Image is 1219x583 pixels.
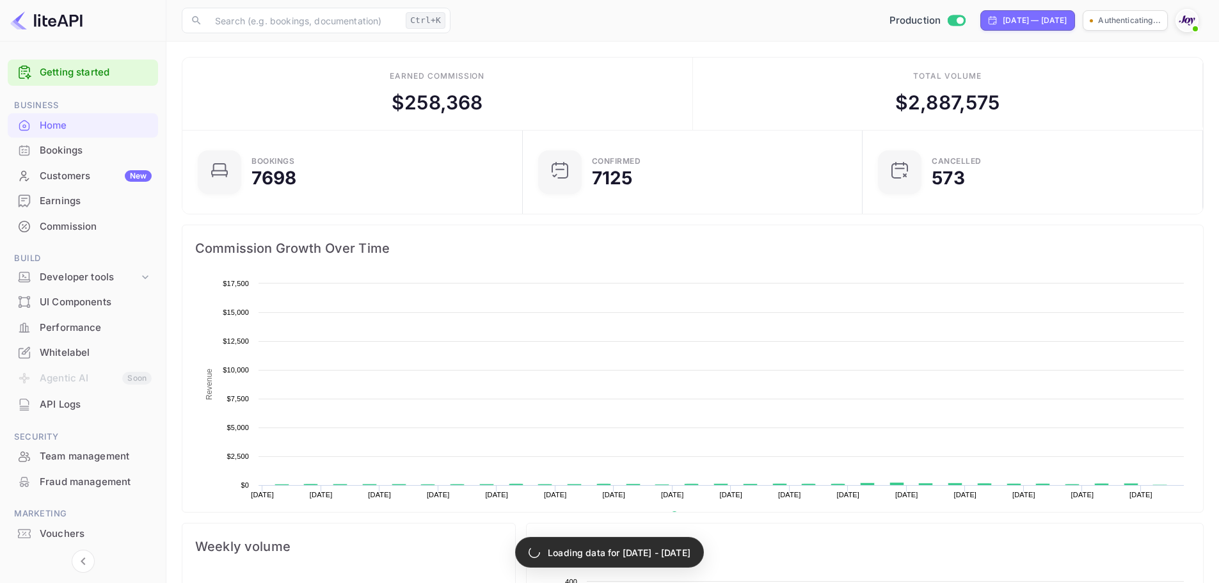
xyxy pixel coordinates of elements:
[8,290,158,315] div: UI Components
[8,189,158,214] div: Earnings
[8,113,158,138] div: Home
[1003,15,1067,26] div: [DATE] — [DATE]
[40,449,152,464] div: Team management
[8,164,158,189] div: CustomersNew
[251,169,297,187] div: 7698
[223,308,249,316] text: $15,000
[932,157,982,165] div: CANCELLED
[40,220,152,234] div: Commission
[40,143,152,158] div: Bookings
[40,321,152,335] div: Performance
[778,491,801,499] text: [DATE]
[125,170,152,182] div: New
[251,157,294,165] div: Bookings
[10,10,83,31] img: LiteAPI logo
[8,392,158,416] a: API Logs
[8,507,158,521] span: Marketing
[223,337,249,345] text: $12,500
[8,164,158,188] a: CustomersNew
[719,491,742,499] text: [DATE]
[8,340,158,364] a: Whitelabel
[8,214,158,239] div: Commission
[8,340,158,365] div: Whitelabel
[205,369,214,400] text: Revenue
[592,157,641,165] div: Confirmed
[1012,491,1035,499] text: [DATE]
[195,536,502,557] span: Weekly volume
[8,252,158,266] span: Build
[8,60,158,86] div: Getting started
[40,169,152,184] div: Customers
[913,70,982,82] div: Total volume
[889,13,941,28] span: Production
[592,169,633,187] div: 7125
[72,550,95,573] button: Collapse navigation
[223,366,249,374] text: $10,000
[602,491,625,499] text: [DATE]
[40,194,152,209] div: Earnings
[40,295,152,310] div: UI Components
[368,491,391,499] text: [DATE]
[8,99,158,113] span: Business
[544,491,567,499] text: [DATE]
[227,395,249,403] text: $7,500
[980,10,1075,31] div: Click to change the date range period
[548,546,690,559] p: Loading data for [DATE] - [DATE]
[895,491,918,499] text: [DATE]
[8,444,158,468] a: Team management
[207,8,401,33] input: Search (e.g. bookings, documentation)
[932,169,964,187] div: 573
[223,280,249,287] text: $17,500
[40,118,152,133] div: Home
[40,270,139,285] div: Developer tools
[837,491,860,499] text: [DATE]
[406,12,445,29] div: Ctrl+K
[8,113,158,137] a: Home
[8,392,158,417] div: API Logs
[241,481,249,489] text: $0
[8,430,158,444] span: Security
[954,491,977,499] text: [DATE]
[8,522,158,545] a: Vouchers
[8,470,158,495] div: Fraud management
[8,470,158,493] a: Fraud management
[392,88,482,117] div: $ 258,368
[310,491,333,499] text: [DATE]
[8,522,158,547] div: Vouchers
[40,475,152,490] div: Fraud management
[884,13,971,28] div: Switch to Sandbox mode
[8,315,158,340] div: Performance
[390,70,484,82] div: Earned commission
[8,444,158,469] div: Team management
[40,527,152,541] div: Vouchers
[40,397,152,412] div: API Logs
[8,290,158,314] a: UI Components
[1098,15,1161,26] p: Authenticating...
[895,88,1000,117] div: $ 2,887,575
[227,452,249,460] text: $2,500
[661,491,684,499] text: [DATE]
[8,138,158,162] a: Bookings
[8,214,158,238] a: Commission
[40,65,152,80] a: Getting started
[1177,10,1197,31] img: With Joy
[8,266,158,289] div: Developer tools
[1071,491,1094,499] text: [DATE]
[1129,491,1152,499] text: [DATE]
[539,536,1190,557] span: Bookings for the period
[8,315,158,339] a: Performance
[251,491,274,499] text: [DATE]
[683,511,715,520] text: Revenue
[8,189,158,212] a: Earnings
[227,424,249,431] text: $5,000
[485,491,508,499] text: [DATE]
[427,491,450,499] text: [DATE]
[40,346,152,360] div: Whitelabel
[195,238,1190,259] span: Commission Growth Over Time
[8,138,158,163] div: Bookings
